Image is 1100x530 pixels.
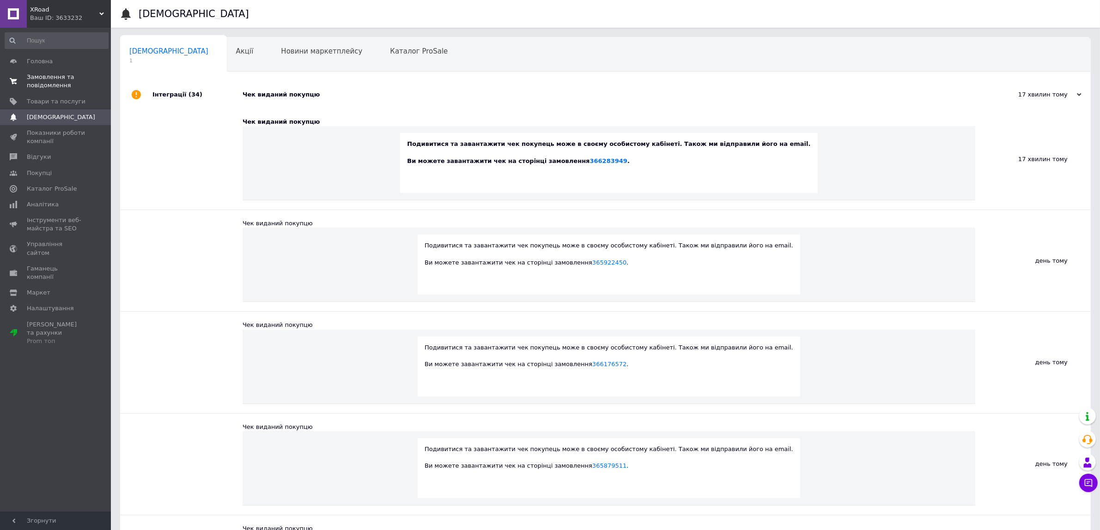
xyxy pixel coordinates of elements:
[27,289,50,297] span: Маркет
[5,32,109,49] input: Пошук
[243,219,975,228] div: Чек виданий покупцю
[236,47,254,55] span: Акції
[425,445,793,470] div: Подивитися та завантажити чек покупець може в своєму особистому кабінеті. Також ми відправили йог...
[407,140,810,165] div: Подивитися та завантажити чек покупець може в своєму особистому кабінеті. Також ми відправили йог...
[390,47,448,55] span: Каталог ProSale
[27,73,85,90] span: Замовлення та повідомлення
[243,90,989,99] div: Чек виданий покупцю
[27,57,53,66] span: Головна
[592,259,626,266] a: 365922450
[27,337,85,345] div: Prom топ
[27,216,85,233] span: Інструменти веб-майстра та SEO
[27,240,85,257] span: Управління сайтом
[243,321,975,329] div: Чек виданий покупцю
[27,320,85,346] span: [PERSON_NAME] та рахунки
[152,81,243,108] div: Інтеграції
[975,108,1091,210] div: 17 хвилин тому
[188,91,202,98] span: (34)
[27,304,74,313] span: Налаштування
[27,200,59,209] span: Аналітика
[27,169,52,177] span: Покупці
[243,423,975,431] div: Чек виданий покупцю
[129,47,208,55] span: [DEMOGRAPHIC_DATA]
[27,265,85,281] span: Гаманець компанії
[425,241,793,267] div: Подивитися та завантажити чек покупець може в своєму особистому кабінеті. Також ми відправили йог...
[243,118,975,126] div: Чек виданий покупцю
[27,153,51,161] span: Відгуки
[129,57,208,64] span: 1
[989,90,1082,99] div: 17 хвилин тому
[425,343,793,369] div: Подивитися та завантажити чек покупець може в своєму особистому кабінеті. Також ми відправили йог...
[592,361,626,367] a: 366176572
[975,210,1091,311] div: день тому
[975,414,1091,515] div: день тому
[30,14,111,22] div: Ваш ID: 3633232
[27,113,95,121] span: [DEMOGRAPHIC_DATA]
[27,97,85,106] span: Товари та послуги
[27,185,77,193] span: Каталог ProSale
[30,6,99,14] span: XRoad
[975,312,1091,413] div: день тому
[27,129,85,145] span: Показники роботи компанії
[1079,474,1098,492] button: Чат з покупцем
[592,462,626,469] a: 365879511
[139,8,249,19] h1: [DEMOGRAPHIC_DATA]
[590,157,627,164] a: 366283949
[281,47,362,55] span: Новини маркетплейсу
